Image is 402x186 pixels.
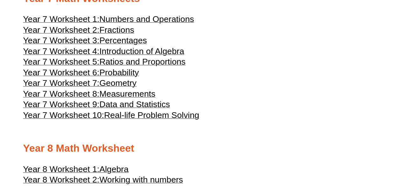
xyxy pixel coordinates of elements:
span: Ratios and Proportions [99,57,186,66]
span: Geometry [99,78,137,88]
span: Introduction of Algebra [99,46,184,56]
a: Year 7 Worksheet 10:Real-life Problem Solving [23,113,199,120]
span: Measurements [99,89,155,99]
span: Probability [99,68,139,77]
a: Year 7 Worksheet 3:Percentages [23,38,147,45]
span: Year 8 Worksheet 2: [23,175,99,184]
a: Year 7 Worksheet 2:Fractions [23,28,134,34]
h2: Year 8 Math Worksheet [23,142,379,155]
a: Year 8 Worksheet 2:Working with numbers [23,178,183,184]
span: Percentages [99,36,147,45]
span: Fractions [99,25,134,35]
a: Year 7 Worksheet 4:Introduction of Algebra [23,49,184,56]
a: Year 7 Worksheet 1:Numbers and Operations [23,17,194,24]
span: Year 7 Worksheet 4: [23,46,99,56]
span: Data and Statistics [99,100,170,109]
a: Year 7 Worksheet 9:Data and Statistics [23,102,170,109]
span: Year 7 Worksheet 9: [23,100,99,109]
a: Year 7 Worksheet 8:Measurements [23,92,155,98]
a: Year 7 Worksheet 6:Probability [23,71,139,77]
span: Year 7 Worksheet 1: [23,14,99,24]
span: Algebra [99,164,129,174]
span: Year 7 Worksheet 5: [23,57,99,66]
span: Year 7 Worksheet 6: [23,68,99,77]
span: Year 7 Worksheet 10: [23,110,104,120]
a: Year 7 Worksheet 5:Ratios and Proportions [23,60,186,66]
span: Numbers and Operations [99,14,194,24]
span: Year 7 Worksheet 7: [23,78,99,88]
span: Working with numbers [99,175,183,184]
span: Year 8 Worksheet 1: [23,164,99,174]
a: Year 7 Worksheet 7:Geometry [23,81,137,87]
span: Real-life Problem Solving [104,110,199,120]
span: Year 7 Worksheet 3: [23,36,99,45]
span: Year 7 Worksheet 2: [23,25,99,35]
a: Year 8 Worksheet 1:Algebra [23,167,129,174]
span: Year 7 Worksheet 8: [23,89,99,99]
